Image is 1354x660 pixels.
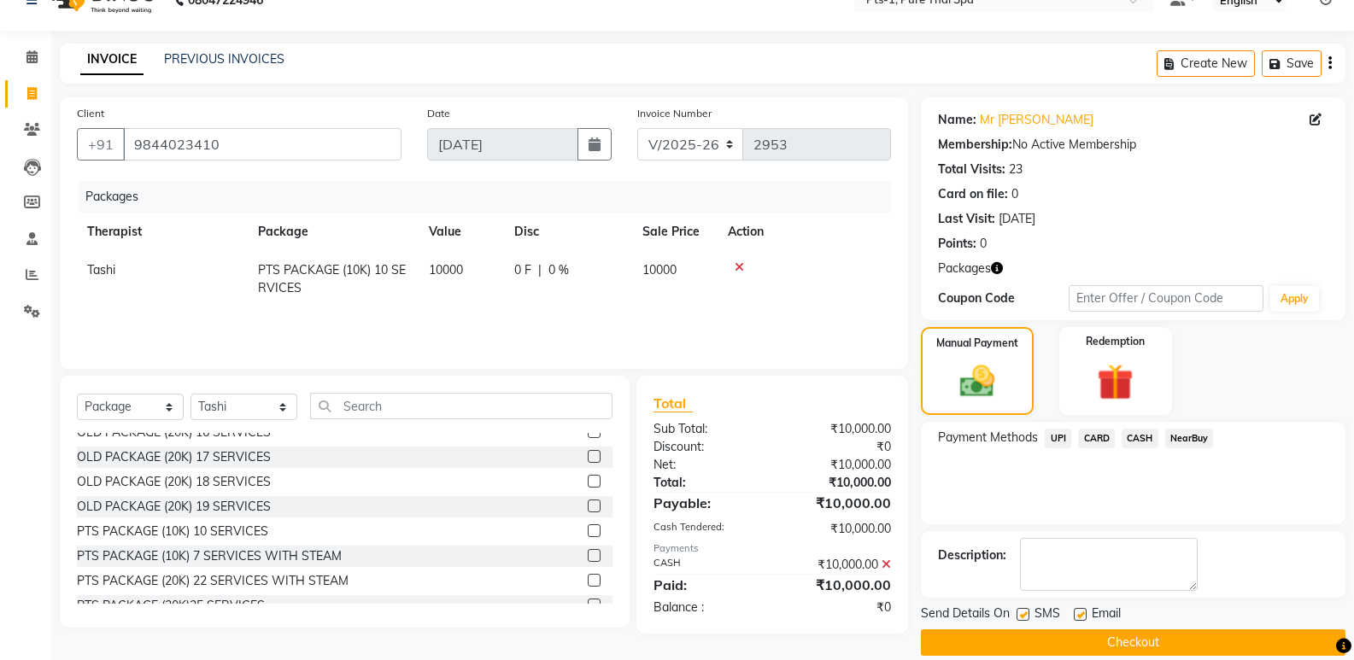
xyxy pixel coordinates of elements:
div: OLD PACKAGE (20K) 18 SERVICES [77,473,271,491]
label: Client [77,106,104,121]
div: Membership: [938,136,1012,154]
span: 0 % [548,261,569,279]
img: _cash.svg [949,361,1005,401]
div: PTS PACKAGE (10K) 7 SERVICES WITH STEAM [77,547,342,565]
div: OLD PACKAGE (20K) 16 SERVICES [77,423,271,441]
span: NearBuy [1165,429,1214,448]
div: PTS PACKAGE (20K) 22 SERVICES WITH STEAM [77,572,349,590]
div: Coupon Code [938,289,1068,307]
button: Save [1262,50,1322,77]
div: OLD PACKAGE (20K) 19 SERVICES [77,498,271,516]
div: Points: [938,235,976,253]
div: ₹10,000.00 [772,456,904,474]
span: CASH [1122,429,1158,448]
span: 10000 [642,262,677,277]
div: PTS PACKAGE (10K) 10 SERVICES [77,523,268,540]
input: Enter Offer / Coupon Code [1069,285,1263,312]
span: 10000 [429,262,463,277]
span: Send Details On [921,605,1010,626]
label: Manual Payment [936,336,1018,351]
div: Last Visit: [938,210,995,228]
div: Payments [654,541,891,556]
div: 23 [1009,161,1023,178]
th: Package [248,213,419,251]
div: No Active Membership [938,136,1328,154]
div: ₹10,000.00 [772,556,904,574]
div: ₹10,000.00 [772,493,904,513]
th: Action [718,213,891,251]
input: Search by Name/Mobile/Email/Code [123,128,402,161]
span: Email [1092,605,1121,626]
div: Payable: [641,493,772,513]
div: Balance : [641,599,772,616]
img: _gift.svg [1086,359,1145,405]
label: Date [427,106,450,121]
span: UPI [1045,429,1071,448]
div: ₹10,000.00 [772,474,904,492]
div: ₹10,000.00 [772,520,904,538]
span: PTS PACKAGE (10K) 10 SERVICES [258,262,406,295]
div: [DATE] [999,210,1035,228]
div: 0 [1011,185,1018,203]
div: Packages [79,181,904,213]
span: Tashi [87,262,115,277]
th: Disc [504,213,632,251]
th: Sale Price [632,213,718,251]
div: ₹10,000.00 [772,420,904,438]
div: ₹10,000.00 [772,575,904,595]
div: CASH [641,556,772,574]
button: Checkout [921,629,1345,656]
div: Card on file: [938,185,1008,203]
div: ₹0 [772,599,904,616]
div: Cash Tendered: [641,520,772,538]
div: 0 [980,235,987,253]
input: Search [310,393,613,419]
div: Total: [641,474,772,492]
div: ₹0 [772,438,904,456]
div: Paid: [641,575,772,595]
th: Therapist [77,213,248,251]
div: Description: [938,546,1006,564]
a: PREVIOUS INVOICES [164,51,284,67]
button: Create New [1157,50,1255,77]
div: OLD PACKAGE (20K) 17 SERVICES [77,448,271,466]
span: 0 F [514,261,531,279]
label: Invoice Number [637,106,712,121]
div: Discount: [641,438,772,456]
a: INVOICE [80,44,144,75]
div: Sub Total: [641,420,772,438]
span: CARD [1078,429,1115,448]
a: Mr [PERSON_NAME] [980,111,1093,129]
button: +91 [77,128,125,161]
th: Value [419,213,504,251]
button: Apply [1270,286,1319,312]
div: PTS PACKAGE (20K)25 SERVICES [77,597,265,615]
span: Packages [938,260,991,277]
span: SMS [1035,605,1060,626]
label: Redemption [1086,334,1145,349]
div: Total Visits: [938,161,1005,178]
span: Payment Methods [938,429,1038,447]
div: Net: [641,456,772,474]
span: | [538,261,542,279]
span: Total [654,394,693,412]
div: Name: [938,111,976,129]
